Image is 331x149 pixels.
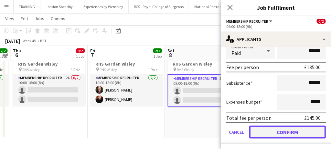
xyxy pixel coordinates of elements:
span: 0/2 [76,48,85,53]
div: Applicants [221,31,331,47]
app-card-role: Membership Recruiter3A0/209:00-18:00 (9h) [167,74,240,107]
div: BST [40,38,47,43]
app-card-role: Membership Recruiter2/210:00-18:00 (8h)[PERSON_NAME][PERSON_NAME] [90,74,163,106]
app-job-card: 09:00-18:00 (9h)0/2RHS Garden Wisley RHS Wisley1 RoleMembership Recruiter3A0/209:00-18:00 (9h) [167,52,240,107]
label: Expenses budget [226,99,262,105]
span: 8 [166,51,175,59]
div: 09:00-18:00 (9h) [226,24,326,29]
a: Edit [18,14,31,23]
span: Fri [90,48,95,54]
span: 2/2 [153,48,162,53]
button: TRAINING [14,0,40,13]
span: Sat [167,48,175,54]
button: RCS - Royal College of Surgeons [129,0,189,13]
div: Total fee per person [226,115,272,121]
span: 7 [89,51,95,59]
a: Comms [48,14,68,23]
button: National Portrait Gallery (NPG) [189,0,250,13]
app-card-role: Membership Recruiter2A0/210:00-18:00 (8h) [13,74,85,106]
app-job-card: 10:00-18:00 (8h)2/2RHS Garden Wisley RHS Wisley1 RoleMembership Recruiter2/210:00-18:00 (8h)[PERS... [90,52,163,106]
h3: RHS Garden Wisley [90,61,163,67]
h3: Job Fulfilment [221,3,331,12]
button: London Standby [40,0,78,13]
span: Comms [51,16,65,21]
span: RHS Wisley [177,67,194,72]
span: Thu [13,48,21,54]
a: Jobs [32,14,47,23]
span: Week 45 [21,38,37,43]
span: View [5,16,14,21]
span: Membership Recruiter [226,19,268,24]
div: 1 Job [76,54,84,59]
span: 0/2 [317,19,326,24]
label: Subsistence [226,80,252,86]
button: Confirm [249,126,326,139]
h3: RHS Garden Wisley [167,61,240,67]
span: Edit [21,16,28,21]
div: Fee per person [226,64,259,70]
app-job-card: 10:00-18:00 (8h)0/2RHS Garden Wisley RHS Wisley1 RoleMembership Recruiter2A0/210:00-18:00 (8h) [13,52,85,106]
span: 6 [12,51,21,59]
span: RHS Wisley [100,67,117,72]
div: £145.00 [304,115,321,121]
span: 1 Role [148,67,157,72]
span: Jobs [35,16,44,21]
button: Membership Recruiter [226,19,273,24]
span: 1 Role [71,67,80,72]
div: £135.00 [304,64,321,70]
span: Paid [231,50,241,56]
a: View [3,14,17,23]
span: RHS Wisley [22,67,40,72]
h3: RHS Garden Wisley [13,61,85,67]
button: Cancel [226,126,247,139]
div: [DATE] [5,38,20,44]
div: 1 Job [153,54,162,59]
button: Experiences by Wembley [78,0,129,13]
